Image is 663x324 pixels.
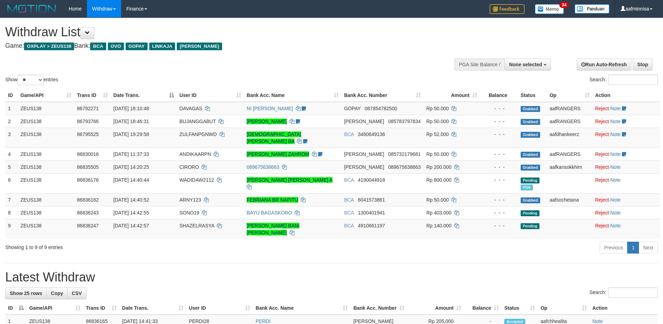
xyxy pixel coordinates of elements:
span: [PERSON_NAME] [344,119,384,124]
span: Rp 403.000 [426,210,451,216]
td: 3 [5,128,18,148]
span: [DATE] 14:42:57 [113,223,149,228]
div: - - - [483,118,515,125]
th: Trans ID: activate to sort column ascending [83,302,119,315]
a: Reject [595,177,609,183]
a: BAYU BAGASKORO [247,210,292,216]
span: [DATE] 14:40:52 [113,197,149,203]
span: 86792271 [77,106,98,111]
span: OXPLAY > ZEUS138 [24,43,74,50]
span: Copy [51,291,63,296]
h4: Game: Bank: [5,43,435,50]
span: Rp 140.000 [426,223,451,228]
span: Copy 3460649136 to clipboard [358,131,385,137]
span: ZULFANPGNWD [180,131,217,137]
span: ARNY123 [180,197,201,203]
th: Date Trans.: activate to sort column descending [111,89,177,102]
input: Search: [608,287,658,298]
span: GOPAY [126,43,148,50]
th: Game/API: activate to sort column ascending [18,89,74,102]
a: Note [592,318,603,324]
span: Copy 6041573861 to clipboard [358,197,385,203]
span: Copy 085732179681 to clipboard [388,151,420,157]
td: aafkansokkhim [547,160,592,173]
a: Note [610,106,621,111]
span: [DATE] 14:42:55 [113,210,149,216]
span: [DATE] 14:20:25 [113,164,149,170]
div: - - - [483,105,515,112]
td: aafRANGERS [547,115,592,128]
span: Rp 200.000 [426,164,451,170]
td: · [592,193,660,206]
a: [DEMOGRAPHIC_DATA][PERSON_NAME] BA [247,131,301,144]
span: Rp 52.000 [426,131,449,137]
td: aafRANGERS [547,102,592,115]
div: - - - [483,164,515,171]
span: Copy 085783797834 to clipboard [388,119,420,124]
a: 089675638663 [247,164,279,170]
span: CSV [72,291,82,296]
span: SHAZELRASYA [180,223,214,228]
td: 9 [5,219,18,239]
span: [DATE] 19:29:58 [113,131,149,137]
a: Note [610,197,621,203]
span: 86830016 [77,151,98,157]
span: WADIDAW2112 [180,177,214,183]
span: SONO19 [180,210,199,216]
h1: Withdraw List [5,25,435,39]
a: 1 [627,242,639,254]
td: ZEUS138 [18,160,74,173]
a: FEBRIANA BR NAPITU [247,197,298,203]
label: Search: [590,287,658,298]
a: Reject [595,119,609,124]
a: Run Auto-Refresh [577,59,631,70]
div: - - - [483,176,515,183]
td: · [592,173,660,193]
td: · [592,128,660,148]
a: Reject [595,151,609,157]
th: Trans ID: activate to sort column ascending [74,89,111,102]
td: aafRANGERS [547,148,592,160]
img: MOTION_logo.png [5,3,58,14]
div: - - - [483,196,515,203]
th: Amount: activate to sort column ascending [424,89,480,102]
td: 8 [5,206,18,219]
th: Balance [480,89,518,102]
span: [DATE] 11:37:33 [113,151,149,157]
a: [PERSON_NAME] BANI [PERSON_NAME] [247,223,300,235]
span: Copy 1300401941 to clipboard [358,210,385,216]
div: - - - [483,222,515,229]
img: Feedback.jpg [490,4,524,14]
td: · [592,115,660,128]
span: OVO [108,43,124,50]
span: Grabbed [521,132,540,138]
span: Pending [521,210,539,216]
div: - - - [483,209,515,216]
span: Grabbed [521,152,540,158]
span: 86793766 [77,119,98,124]
a: Note [610,131,621,137]
th: ID [5,89,18,102]
a: Stop [633,59,653,70]
span: Copy 089675638663 to clipboard [388,164,420,170]
span: Grabbed [521,119,540,125]
a: PERDI [256,318,271,324]
span: Marked by aafnoeunsreypich [521,184,533,190]
span: LINKAJA [149,43,175,50]
a: Note [610,223,621,228]
td: 4 [5,148,18,160]
span: [DATE] 18:46:31 [113,119,149,124]
span: BCA [344,131,354,137]
span: 86836247 [77,223,98,228]
span: Rp 50.000 [426,119,449,124]
span: ANDIKAARPN [180,151,211,157]
input: Search: [608,75,658,85]
td: 6 [5,173,18,193]
span: [PERSON_NAME] [344,151,384,157]
span: Rp 50.000 [426,106,449,111]
span: Pending [521,178,539,183]
th: ID: activate to sort column descending [5,302,26,315]
span: DAVAGAS [180,106,203,111]
span: BCA [344,210,354,216]
span: 34 [559,2,569,8]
